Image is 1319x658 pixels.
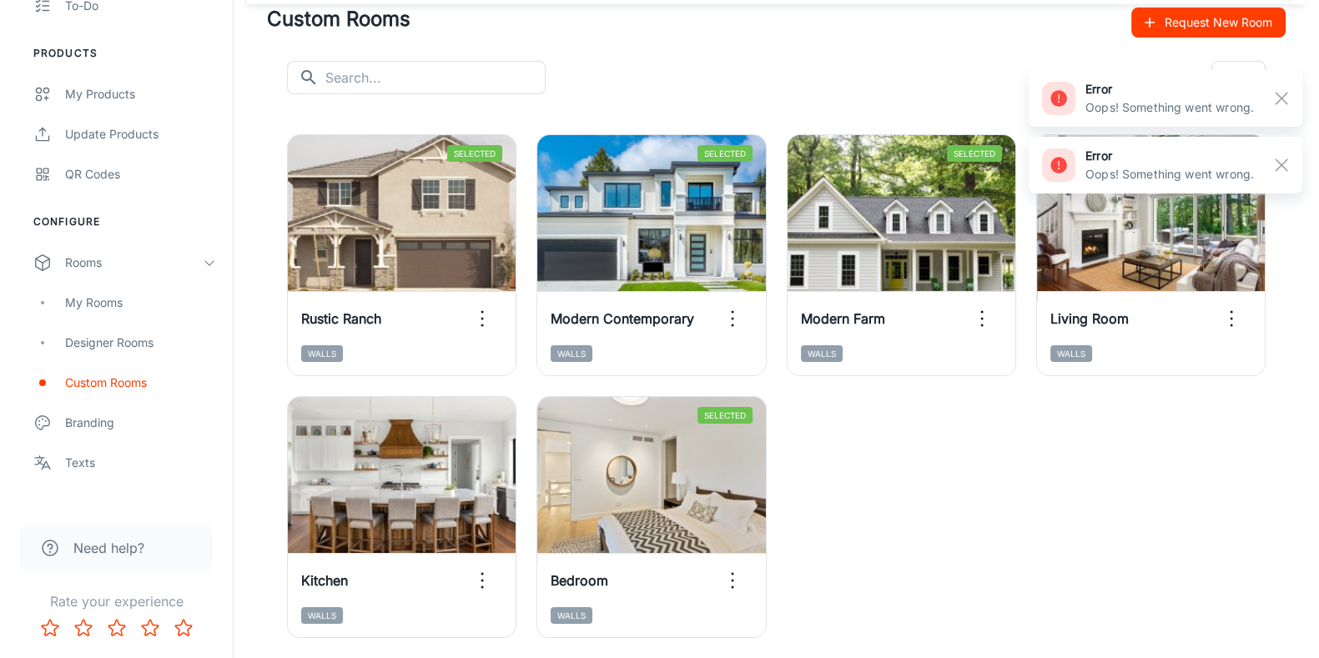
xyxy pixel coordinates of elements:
[947,145,1002,162] span: Selected
[551,607,592,624] span: Walls
[697,407,753,424] span: Selected
[301,570,348,590] h6: Kitchen
[1085,165,1254,183] p: Oops! Something went wrong.
[1211,61,1266,94] div: All
[1085,98,1254,117] p: Oops! Something went wrong.
[301,309,381,329] h6: Rustic Ranch
[33,611,67,645] button: Rate 1 star
[73,538,144,558] span: Need help?
[697,145,753,162] span: Selected
[325,61,546,94] input: Search...
[267,4,1131,34] h4: Custom Rooms
[551,345,592,362] span: Walls
[65,334,216,352] div: Designer Rooms
[301,607,343,624] span: Walls
[1085,80,1254,98] h6: error
[551,309,694,329] h6: Modern Contemporary
[65,294,216,312] div: My Rooms
[447,145,502,162] span: Selected
[65,374,216,392] div: Custom Rooms
[133,611,167,645] button: Rate 4 star
[100,611,133,645] button: Rate 3 star
[65,125,216,143] div: Update Products
[801,309,885,329] h6: Modern Farm
[65,254,203,272] div: Rooms
[301,345,343,362] span: Walls
[801,345,843,362] span: Walls
[65,454,216,472] div: Texts
[1050,309,1129,329] h6: Living Room
[1050,345,1092,362] span: Walls
[167,611,200,645] button: Rate 5 star
[65,414,216,432] div: Branding
[551,570,608,590] h6: Bedroom
[67,611,100,645] button: Rate 2 star
[1085,147,1254,165] h6: error
[1131,8,1286,38] button: Request New Room
[13,591,219,611] p: Rate your experience
[65,85,216,103] div: My Products
[65,165,216,183] div: QR Codes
